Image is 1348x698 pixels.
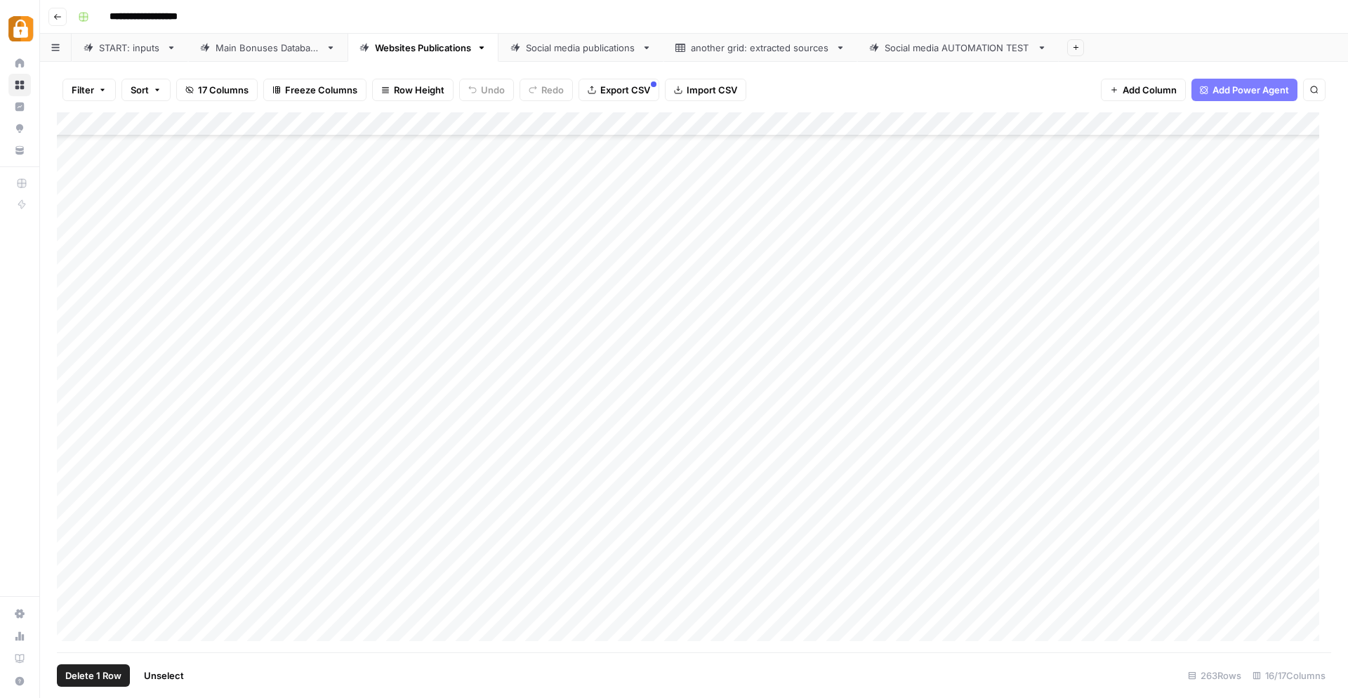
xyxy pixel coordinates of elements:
[857,34,1059,62] a: Social media AUTOMATION TEST
[375,41,471,55] div: Websites Publications
[131,83,149,97] span: Sort
[8,74,31,96] a: Browse
[72,34,188,62] a: START: inputs
[121,79,171,101] button: Sort
[8,602,31,625] a: Settings
[8,52,31,74] a: Home
[459,79,514,101] button: Undo
[188,34,348,62] a: Main Bonuses Database
[8,625,31,647] a: Usage
[263,79,366,101] button: Freeze Columns
[579,79,659,101] button: Export CSV
[216,41,320,55] div: Main Bonuses Database
[8,670,31,692] button: Help + Support
[65,669,121,683] span: Delete 1 Row
[198,83,249,97] span: 17 Columns
[285,83,357,97] span: Freeze Columns
[372,79,454,101] button: Row Height
[1212,83,1289,97] span: Add Power Agent
[8,139,31,162] a: Your Data
[1101,79,1186,101] button: Add Column
[541,83,564,97] span: Redo
[691,41,830,55] div: another grid: extracted sources
[144,669,184,683] span: Unselect
[600,83,650,97] span: Export CSV
[526,41,636,55] div: Social media publications
[176,79,258,101] button: 17 Columns
[1191,79,1297,101] button: Add Power Agent
[1247,664,1331,687] div: 16/17 Columns
[481,83,505,97] span: Undo
[520,79,573,101] button: Redo
[885,41,1031,55] div: Social media AUTOMATION TEST
[1182,664,1247,687] div: 263 Rows
[8,647,31,670] a: Learning Hub
[348,34,498,62] a: Websites Publications
[8,16,34,41] img: Adzz Logo
[1123,83,1177,97] span: Add Column
[665,79,746,101] button: Import CSV
[136,664,192,687] button: Unselect
[8,11,31,46] button: Workspace: Adzz
[62,79,116,101] button: Filter
[498,34,663,62] a: Social media publications
[663,34,857,62] a: another grid: extracted sources
[72,83,94,97] span: Filter
[687,83,737,97] span: Import CSV
[8,117,31,140] a: Opportunities
[57,664,130,687] button: Delete 1 Row
[8,96,31,118] a: Insights
[99,41,161,55] div: START: inputs
[394,83,444,97] span: Row Height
